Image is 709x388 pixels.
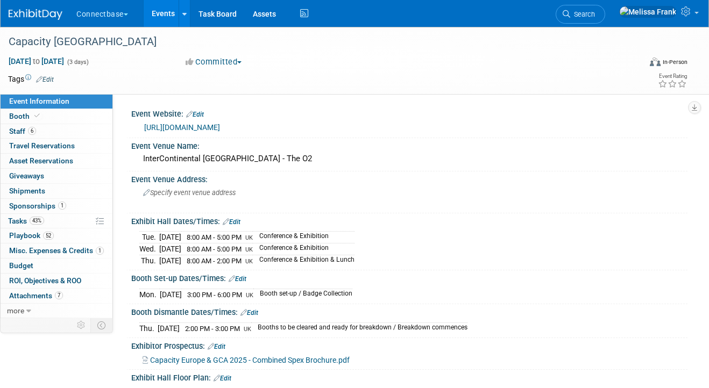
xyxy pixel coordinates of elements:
div: Event Rating [658,74,687,79]
a: Tasks43% [1,214,112,228]
span: 52 [43,232,54,240]
a: Playbook52 [1,228,112,243]
span: Sponsorships [9,202,66,210]
button: Committed [182,56,246,68]
a: Attachments7 [1,289,112,303]
div: In-Person [662,58,687,66]
div: Exhibit Hall Dates/Times: [131,213,687,227]
span: Booth [9,112,42,120]
td: Personalize Event Tab Strip [72,318,91,332]
a: Edit [36,76,54,83]
span: Attachments [9,291,63,300]
a: Edit [240,309,258,317]
a: Edit [223,218,240,226]
td: Mon. [139,289,160,300]
a: [URL][DOMAIN_NAME] [144,123,220,132]
span: UK [246,292,253,299]
td: Tags [8,74,54,84]
span: 8:00 AM - 2:00 PM [187,257,242,265]
a: more [1,304,112,318]
a: Search [556,5,605,24]
td: [DATE] [159,232,181,243]
td: [DATE] [159,243,181,255]
a: Shipments [1,184,112,198]
span: 6 [28,127,36,135]
td: [DATE] [159,255,181,266]
a: Edit [214,375,231,382]
span: Staff [9,127,36,135]
span: Capacity Europe & GCA 2025 - Combined Spex Brochure.pdf [150,356,350,364]
a: Misc. Expenses & Credits1 [1,243,112,258]
span: to [31,57,41,66]
span: 1 [96,247,104,255]
span: Asset Reservations [9,156,73,165]
a: Giveaways [1,169,112,183]
td: [DATE] [160,289,182,300]
a: Capacity Europe & GCA 2025 - Combined Spex Brochure.pdf [143,356,350,364]
div: Exhibit Hall Floor Plan: [131,370,687,384]
td: Booth set-up / Badge Collection [253,289,352,300]
span: Tasks [8,217,44,225]
a: ROI, Objectives & ROO [1,274,112,288]
a: Edit [208,343,225,350]
a: Edit [186,111,204,118]
td: [DATE] [158,322,180,334]
span: UK [244,326,251,333]
span: Specify event venue address [143,189,236,197]
div: Event Venue Address: [131,171,687,185]
td: Tue. [139,232,159,243]
td: Conference & Exhibition [253,243,354,255]
a: Booth [1,109,112,124]
span: more [7,306,24,315]
span: Budget [9,261,33,270]
td: Thu. [139,322,158,334]
span: 8:00 AM - 5:00 PM [187,233,242,241]
span: Giveaways [9,171,44,180]
a: Travel Reservations [1,139,112,153]
span: 43% [30,217,44,225]
div: Event Website: [131,106,687,120]
span: Event Information [9,97,69,105]
div: Event Venue Name: [131,138,687,152]
td: Conference & Exhibition [253,232,354,243]
span: 8:00 AM - 5:00 PM [187,245,242,253]
div: Booth Set-up Dates/Times: [131,270,687,284]
span: 7 [55,291,63,299]
span: 3:00 PM - 6:00 PM [187,291,242,299]
a: Staff6 [1,124,112,139]
a: Event Information [1,94,112,109]
span: [DATE] [DATE] [8,56,65,66]
span: UK [245,246,253,253]
span: Misc. Expenses & Credits [9,246,104,255]
span: UK [245,258,253,265]
span: 2:00 PM - 3:00 PM [185,325,240,333]
div: Booth Dismantle Dates/Times: [131,304,687,318]
i: Booth reservation complete [34,113,40,119]
td: Toggle Event Tabs [91,318,113,332]
span: Playbook [9,231,54,240]
div: Exhibitor Prospectus: [131,338,687,352]
a: Budget [1,258,112,273]
span: ROI, Objectives & ROO [9,276,81,285]
a: Asset Reservations [1,154,112,168]
div: InterContinental [GEOGRAPHIC_DATA] - The O2 [139,150,679,167]
img: ExhibitDay [9,9,62,20]
td: Booths to be cleared and ready for breakdown / Breakdown commences [251,322,467,334]
img: Melissa Frank [619,6,677,18]
td: Wed. [139,243,159,255]
span: Shipments [9,186,45,195]
span: UK [245,234,253,241]
span: 1 [58,202,66,210]
span: Travel Reservations [9,141,75,150]
td: Conference & Exhibition & Lunch [253,255,354,266]
img: Format-Inperson.png [650,58,661,66]
span: Search [570,10,595,18]
a: Sponsorships1 [1,199,112,213]
a: Edit [229,275,246,283]
div: Capacity [GEOGRAPHIC_DATA] [5,32,629,52]
td: Thu. [139,255,159,266]
span: (3 days) [66,59,89,66]
div: Event Format [588,56,688,72]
